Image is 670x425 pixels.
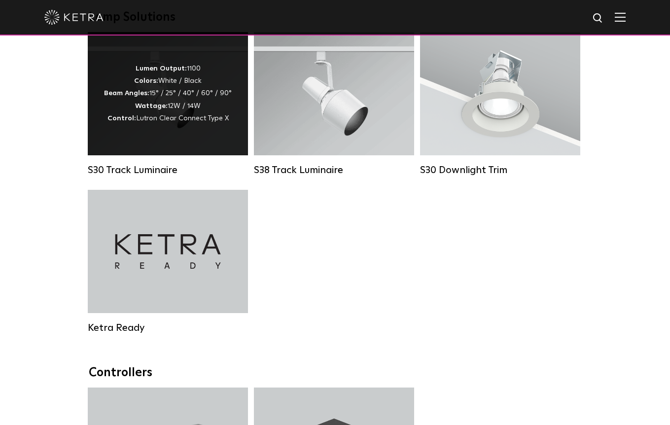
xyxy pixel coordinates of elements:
img: Hamburger%20Nav.svg [615,12,626,22]
a: Ketra Ready Ketra Ready [88,190,248,333]
div: S30 Downlight Trim [420,164,580,176]
strong: Lumen Output: [136,65,187,72]
strong: Colors: [134,77,158,84]
strong: Wattage: [135,103,168,109]
a: S30 Downlight Trim S30 Downlight Trim [420,32,580,175]
a: S30 Track Luminaire Lumen Output:1100Colors:White / BlackBeam Angles:15° / 25° / 40° / 60° / 90°W... [88,32,248,175]
span: Lutron Clear Connect Type X [136,115,229,122]
div: 1100 White / Black 15° / 25° / 40° / 60° / 90° 12W / 14W [104,63,232,125]
img: ketra-logo-2019-white [44,10,104,25]
div: S30 Track Luminaire [88,164,248,176]
div: Ketra Ready [88,322,248,334]
strong: Beam Angles: [104,90,149,97]
strong: Control: [107,115,136,122]
div: S38 Track Luminaire [254,164,414,176]
div: Controllers [89,366,582,380]
img: search icon [592,12,604,25]
a: S38 Track Luminaire Lumen Output:1100Colors:White / BlackBeam Angles:10° / 25° / 40° / 60°Wattage... [254,32,414,175]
